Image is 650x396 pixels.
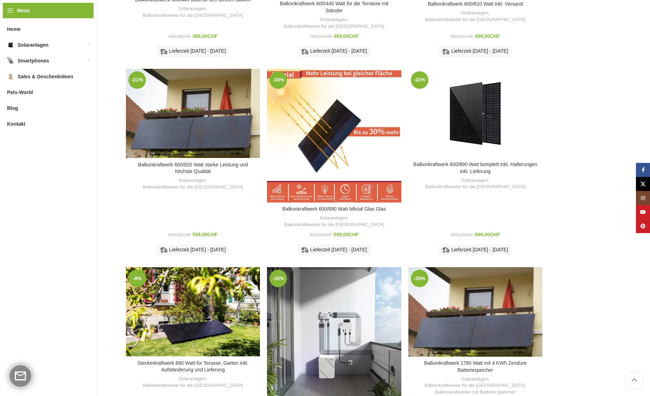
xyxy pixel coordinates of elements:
[425,382,525,389] a: Balkonkraftwerke für die [GEOGRAPHIC_DATA]
[157,245,229,255] div: Lieferzeit [DATE] - [DATE]
[168,34,191,39] bdi: 499,00
[461,177,488,184] a: Solaranlagen
[298,46,370,57] div: Lieferzeit [DATE] - [DATE]
[333,232,359,237] bdi: 599,00
[320,16,347,23] a: Solaranlagen
[490,232,500,237] span: CHF
[7,86,33,99] span: Pets-World
[18,39,49,51] span: Solaranlagen
[310,232,332,237] bdi: 899,00
[412,10,539,23] div: ,
[451,34,473,39] bdi: 599,00
[490,33,500,39] span: CHF
[179,6,206,12] a: Solaranlagen
[636,205,650,219] a: YouTube Social Link
[267,69,401,203] a: Balkonkraftwerk 600/890 Watt bificial Glas Glas
[182,34,191,39] span: CHF
[208,33,218,39] span: CHF
[413,161,537,174] a: Balkonkraftwerk 600/890 Watt komplett inkl. Halterungen inkl. Lieferung
[7,73,14,80] img: Sales & Geschenkideen
[129,376,256,389] div: ,
[128,71,146,89] span: -21%
[310,34,332,39] bdi: 799,00
[636,177,650,191] a: X Social Link
[412,376,539,396] div: , ,
[270,215,397,228] div: ,
[7,23,21,35] span: Home
[461,376,488,383] a: Solaranlagen
[284,222,384,228] a: Balkonkraftwerke für die [GEOGRAPHIC_DATA]
[323,34,332,39] span: CHF
[18,70,73,83] span: Sales & Geschenkideen
[143,382,243,389] a: Balkonkraftwerke für die [GEOGRAPHIC_DATA]
[282,206,386,212] a: Balkonkraftwerk 600/890 Watt bificial Glas Glas
[428,1,523,7] a: Balkonkraftwerk 600/810 Watt inkl. Versand
[451,232,473,237] bdi: 898,00
[182,232,191,237] span: CHF
[126,69,260,158] a: Balkonkraftwerk 600/820 Watt starke Leistung und höchste Qualität
[411,270,428,287] span: -20%
[636,191,650,205] a: Instagram Social Link
[424,360,527,373] a: Balkonkraftwerk 1780 Watt mit 4 KWh Zendure Batteriespeicher
[179,376,206,382] a: Solaranlagen
[7,41,14,48] img: Solaranlagen
[280,1,389,13] a: Balkonkraftwerk 600/445 Watt für die Terrasse mit Ständer
[143,184,243,191] a: Balkonkraftwerke für die [GEOGRAPHIC_DATA]
[435,389,516,396] a: Balkonkraftwerke mit Batterie Speicher
[208,232,218,237] span: CHF
[439,245,511,255] div: Lieferzeit [DATE] - [DATE]
[129,177,256,190] div: ,
[17,7,30,14] span: Menü
[425,16,525,23] a: Balkonkraftwerke für die [GEOGRAPHIC_DATA]
[192,33,218,39] bdi: 385,00
[439,46,511,57] div: Lieferzeit [DATE] - [DATE]
[349,232,359,237] span: CHF
[298,245,370,255] div: Lieferzeit [DATE] - [DATE]
[408,69,542,158] a: Balkonkraftwerk 600/890 Watt komplett inkl. Halterungen inkl. Lieferung
[323,232,332,237] span: CHF
[143,12,243,19] a: Balkonkraftwerke für die [GEOGRAPHIC_DATA]
[179,177,206,184] a: Solaranlagen
[269,270,287,287] span: -20%
[408,267,542,357] a: Balkonkraftwerk 1780 Watt mit 4 KWh Zendure Batteriespeicher
[425,184,525,190] a: Balkonkraftwerke für die [GEOGRAPHIC_DATA]
[464,34,473,39] span: CHF
[636,163,650,177] a: Facebook Social Link
[320,215,347,222] a: Solaranlagen
[157,46,229,57] div: Lieferzeit [DATE] - [DATE]
[333,33,359,39] bdi: 489,00
[475,232,500,237] bdi: 699,00
[411,71,428,89] span: -22%
[7,118,25,130] span: Kontakt
[269,71,287,89] span: -33%
[636,219,650,233] a: Pinterest Social Link
[138,162,248,174] a: Balkonkraftwerk 600/820 Watt starke Leistung und höchste Qualität
[270,16,397,29] div: ,
[128,270,146,287] span: -8%
[475,33,500,39] bdi: 499,00
[625,371,643,389] a: Scroll to top button
[7,102,18,114] span: Blog
[138,360,249,373] a: Steckerkraftwerk 890 Watt für Terasse, Garten inkl. Aufständerung und Lieferung
[126,267,260,356] a: Steckerkraftwerk 890 Watt für Terasse, Garten inkl. Aufständerung und Lieferung
[349,33,359,39] span: CHF
[192,232,218,237] bdi: 549,00
[129,6,256,19] div: ,
[18,54,49,67] span: Smartphones
[168,232,191,237] bdi: 699,00
[464,232,473,237] span: CHF
[461,10,488,16] a: Solaranlagen
[412,177,539,190] div: ,
[284,23,384,30] a: Balkonkraftwerke für die [GEOGRAPHIC_DATA]
[7,57,14,64] img: Smartphones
